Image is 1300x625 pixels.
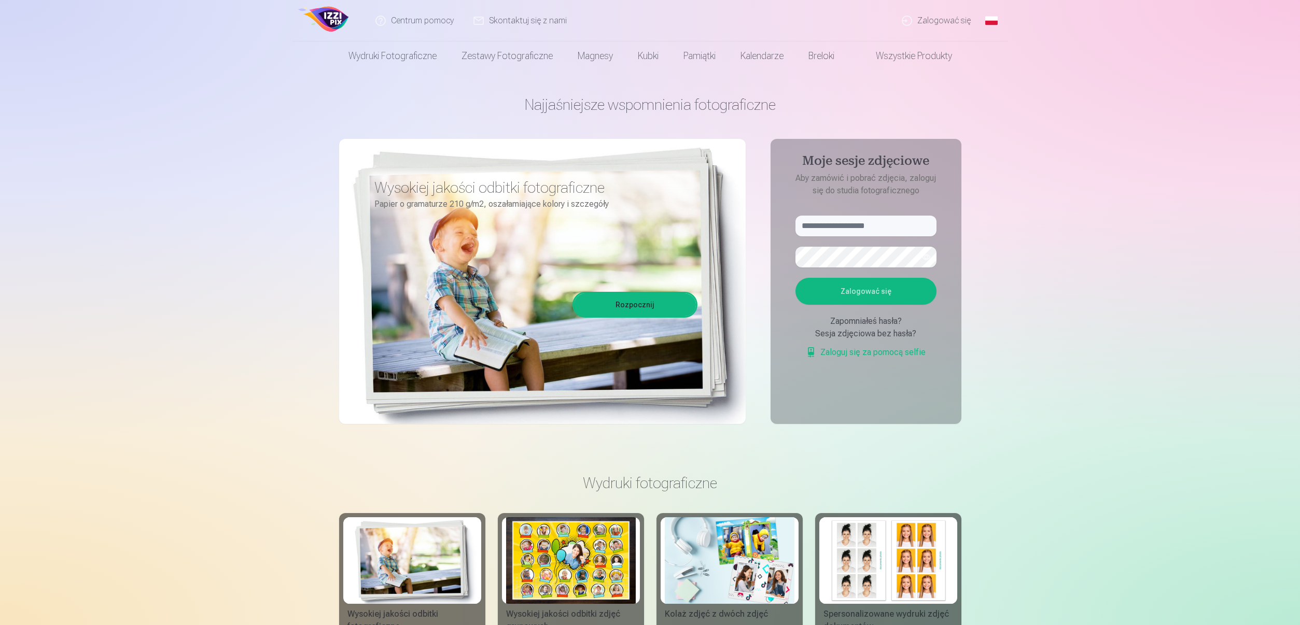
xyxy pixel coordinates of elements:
[347,517,477,604] img: Wysokiej jakości odbitki fotograficzne
[785,172,947,197] p: Aby zamówić i pobrać zdjęcia, zaloguj się do studia fotograficznego
[847,41,964,70] a: Wszystkie produkty
[347,474,953,492] h3: Wydruki fotograficzne
[728,41,796,70] a: Kalendarze
[374,197,690,211] p: Papier o gramaturze 210 g/m2, oszałamiające kolory i szczegóły
[574,293,696,316] a: Rozpocznij
[671,41,728,70] a: Pamiątki
[565,41,625,70] a: Magnesy
[795,278,936,305] button: Zalogować się
[297,4,352,37] img: /p1
[796,41,847,70] a: Breloki
[625,41,671,70] a: Kubki
[374,178,690,197] h3: Wysokiej jakości odbitki fotograficzne
[449,41,565,70] a: Zestawy fotograficzne
[806,346,926,359] a: Zaloguj się za pomocą selfie
[506,517,636,604] img: Wysokiej jakości odbitki zdjęć grupowych
[339,95,961,114] h1: Najjaśniejsze wspomnienia fotograficzne
[661,608,799,620] div: Kolaż zdjęć z dwóch zdjęć
[785,153,947,172] h4: Moje sesje zdjęciowe
[795,315,936,328] div: Zapomniałeś hasła?
[823,517,953,604] img: Spersonalizowane wydruki zdjęć dokumentów
[795,328,936,340] div: Sesja zdjęciowa bez hasła?
[665,517,794,604] img: Kolaż zdjęć z dwóch zdjęć
[336,41,449,70] a: Wydruki fotograficzne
